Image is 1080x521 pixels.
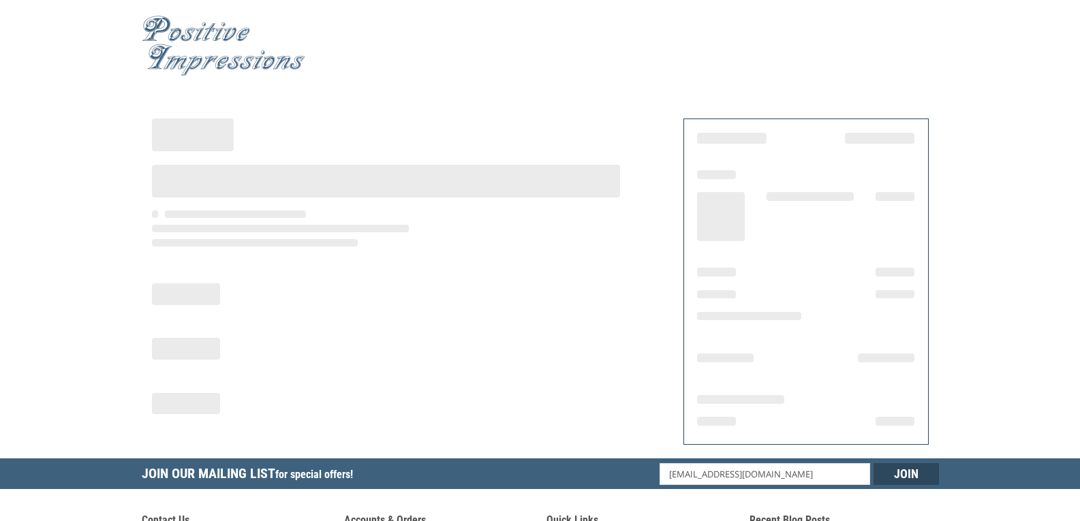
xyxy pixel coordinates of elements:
span: for special offers! [275,468,353,481]
input: Join [874,463,939,485]
img: Positive Impressions [142,16,305,76]
input: Email [660,463,870,485]
h5: Join Our Mailing List [142,458,360,493]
